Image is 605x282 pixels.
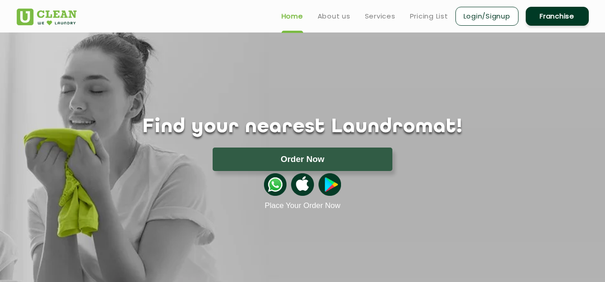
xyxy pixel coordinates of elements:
[455,7,519,26] a: Login/Signup
[291,173,314,196] img: apple-icon.png
[10,116,596,139] h1: Find your nearest Laundromat!
[17,9,77,25] img: UClean Laundry and Dry Cleaning
[365,11,396,22] a: Services
[213,148,392,171] button: Order Now
[264,201,340,210] a: Place Your Order Now
[282,11,303,22] a: Home
[318,173,341,196] img: playstoreicon.png
[526,7,589,26] a: Franchise
[318,11,350,22] a: About us
[410,11,448,22] a: Pricing List
[264,173,287,196] img: whatsappicon.png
